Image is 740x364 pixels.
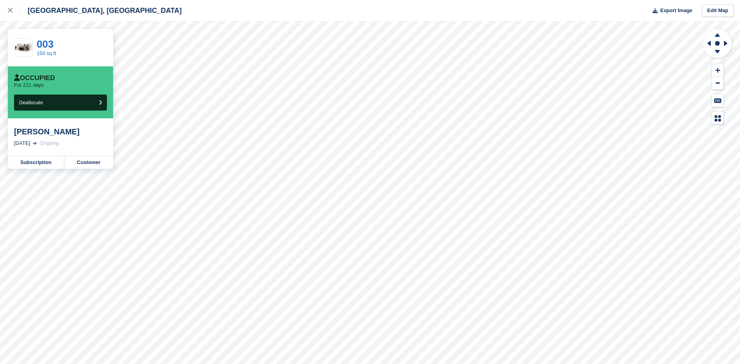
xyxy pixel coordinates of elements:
[660,7,692,14] span: Export Image
[702,4,734,17] a: Edit Map
[14,41,32,55] img: 150.jpg
[8,156,64,169] a: Subscription
[19,100,43,105] span: Deallocate
[33,142,37,145] img: arrow-right-light-icn-cde0832a797a2874e46488d9cf13f60e5c3a73dbe684e267c42b8395dfbc2abf.svg
[14,95,107,111] button: Deallocate
[64,156,113,169] a: Customer
[14,127,107,136] div: [PERSON_NAME]
[712,94,724,107] button: Keyboard Shortcuts
[37,38,53,50] a: 003
[14,139,30,147] div: [DATE]
[648,4,692,17] button: Export Image
[712,112,724,125] button: Map Legend
[40,139,59,147] div: Ongoing
[712,77,724,90] button: Zoom Out
[14,74,55,82] div: Occupied
[712,64,724,77] button: Zoom In
[37,50,56,56] a: 150 sq ft
[14,82,44,88] p: For 211 days
[21,6,182,15] div: [GEOGRAPHIC_DATA], [GEOGRAPHIC_DATA]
